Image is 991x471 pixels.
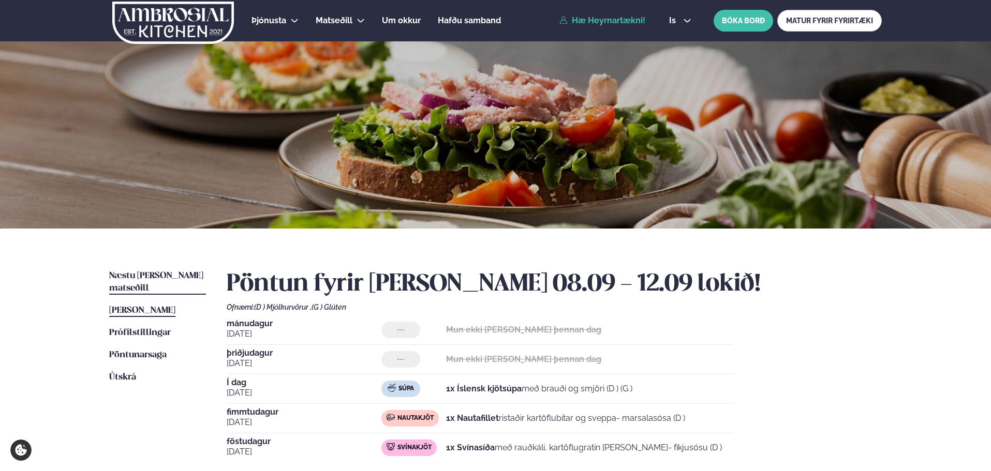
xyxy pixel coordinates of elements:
a: MATUR FYRIR FYRIRTÆKI [777,10,882,32]
p: ristaðir kartöflubitar og sveppa- marsalasósa (D ) [446,412,685,424]
span: Matseðill [316,16,352,25]
span: Næstu [PERSON_NAME] matseðill [109,271,203,293]
span: mánudagur [227,320,381,328]
a: Pöntunarsaga [109,349,167,361]
button: BÓKA BORÐ [714,10,773,32]
p: með rauðkáli, kartöflugratín [PERSON_NAME]- fíkjusósu (D ) [446,442,722,454]
a: Þjónusta [252,14,286,27]
span: Nautakjöt [397,414,434,422]
p: með brauði og smjöri (D ) (G ) [446,383,632,395]
span: [DATE] [227,446,381,458]
img: pork.svg [387,443,395,451]
a: Matseðill [316,14,352,27]
span: þriðjudagur [227,349,381,357]
span: Prófílstillingar [109,328,171,337]
span: Pöntunarsaga [109,351,167,359]
strong: 1x Íslensk kjötsúpa [446,384,522,393]
span: --- [397,326,405,334]
img: beef.svg [387,413,395,421]
span: Um okkur [382,16,421,25]
span: Þjónusta [252,16,286,25]
span: (G ) Glúten [312,303,346,311]
a: Næstu [PERSON_NAME] matseðill [109,270,206,295]
strong: Mun ekki [PERSON_NAME] þennan dag [446,354,601,364]
a: Um okkur [382,14,421,27]
span: --- [397,355,405,363]
span: is [669,17,679,25]
a: Hafðu samband [438,14,501,27]
span: Svínakjöt [397,444,432,452]
strong: Mun ekki [PERSON_NAME] þennan dag [446,325,601,335]
a: Hæ Heyrnartækni! [559,16,645,25]
span: [DATE] [227,357,381,370]
span: Útskrá [109,373,136,382]
a: Cookie settings [10,439,32,461]
span: Súpa [398,385,414,393]
span: föstudagur [227,437,381,446]
span: Í dag [227,378,381,387]
a: Prófílstillingar [109,327,171,339]
strong: 1x Svínasíða [446,443,495,452]
div: Ofnæmi: [227,303,882,311]
span: [DATE] [227,328,381,340]
span: [DATE] [227,416,381,429]
h2: Pöntun fyrir [PERSON_NAME] 08.09 - 12.09 lokið! [227,270,882,299]
span: [PERSON_NAME] [109,306,175,315]
a: [PERSON_NAME] [109,305,175,317]
a: Útskrá [109,371,136,384]
span: Hafðu samband [438,16,501,25]
span: [DATE] [227,387,381,399]
button: is [661,17,700,25]
img: soup.svg [388,384,396,392]
strong: 1x Nautafillet [446,413,499,423]
span: fimmtudagur [227,408,381,416]
span: (D ) Mjólkurvörur , [254,303,312,311]
img: logo [111,2,235,44]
